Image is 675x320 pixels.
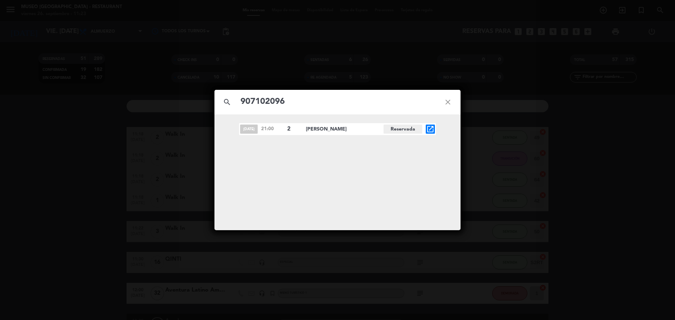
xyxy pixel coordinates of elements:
span: [PERSON_NAME] [306,125,384,133]
input: Buscar reservas [240,95,435,109]
span: [DATE] [240,125,258,134]
i: open_in_new [426,125,435,133]
span: 21:00 [261,125,284,133]
i: search [214,89,240,115]
span: Reservada [384,125,422,134]
span: 2 [287,125,300,134]
i: close [435,89,461,115]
